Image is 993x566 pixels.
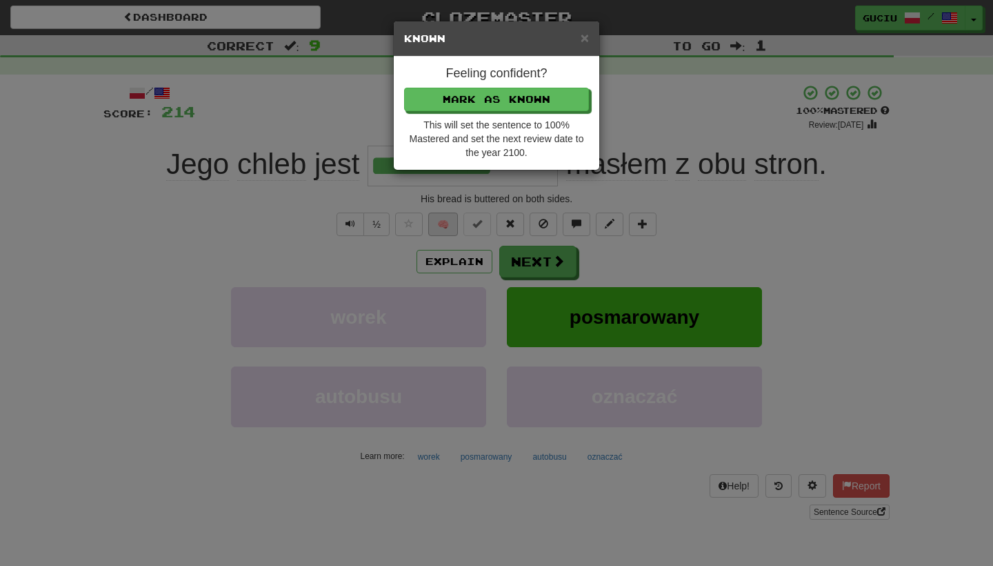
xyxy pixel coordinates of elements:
[404,67,589,81] h4: Feeling confident?
[581,30,589,45] button: Close
[404,88,589,111] button: Mark as Known
[581,30,589,46] span: ×
[404,118,589,159] div: This will set the sentence to 100% Mastered and set the next review date to the year 2100.
[404,32,589,46] h5: Known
